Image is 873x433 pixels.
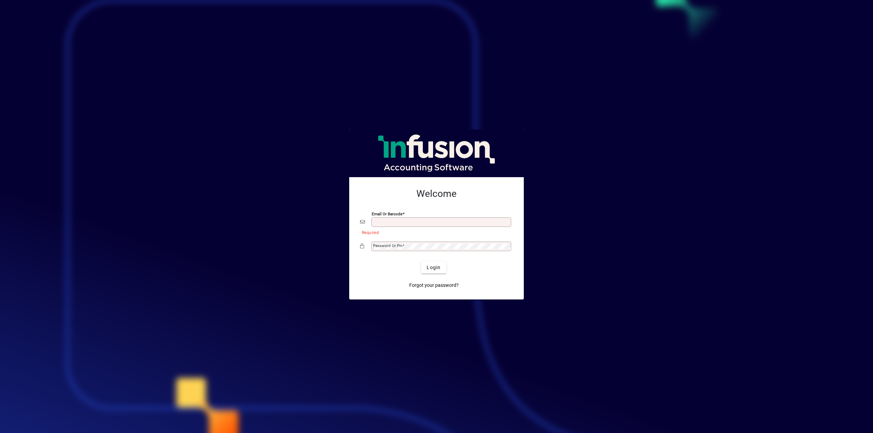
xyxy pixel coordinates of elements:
[421,261,446,274] button: Login
[406,279,461,291] a: Forgot your password?
[409,282,459,289] span: Forgot your password?
[362,229,507,236] mat-error: Required
[360,188,513,200] h2: Welcome
[427,264,441,271] span: Login
[372,212,402,216] mat-label: Email or Barcode
[373,243,402,248] mat-label: Password or Pin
